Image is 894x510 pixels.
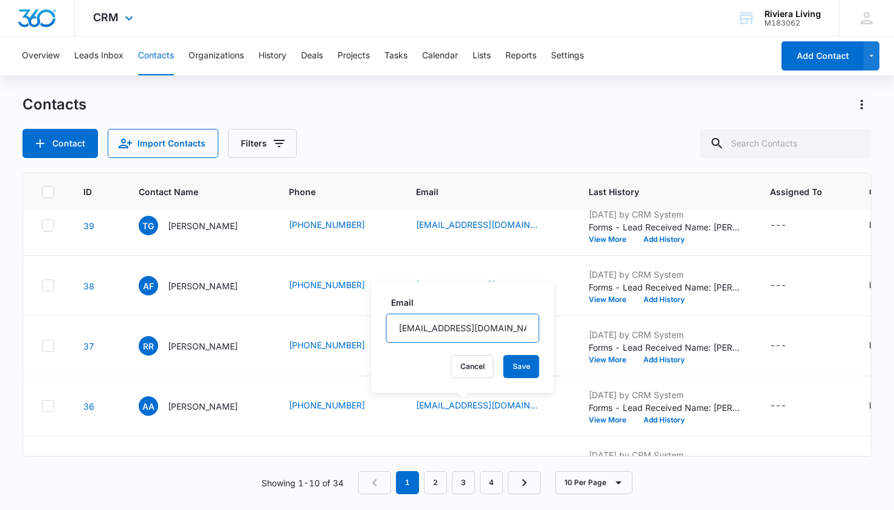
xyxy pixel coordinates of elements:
div: --- [770,278,786,293]
div: Contact Name - Todd Goff - Select to Edit Field [139,216,260,235]
p: [DATE] by CRM System [589,268,741,281]
div: --- [770,339,786,353]
button: View More [589,296,635,303]
p: [DATE] by CRM System [589,449,741,461]
p: [PERSON_NAME] [168,340,238,353]
button: Deals [301,36,323,75]
button: Add History [635,356,693,364]
a: [PHONE_NUMBER] [289,339,365,351]
span: AA [139,396,158,416]
label: Email [391,296,544,309]
a: [EMAIL_ADDRESS][DOMAIN_NAME] [416,278,538,291]
div: Phone - (619) 934-0001 - Select to Edit Field [289,399,387,413]
a: Navigate to contact details page for Antwan Ford [83,281,94,291]
a: Navigate to contact details page for Ruby Romero [83,341,94,351]
button: Calendar [422,36,458,75]
button: Organizations [189,36,244,75]
div: Phone - (661) 621-8782 - Select to Edit Field [289,339,387,353]
button: History [258,36,286,75]
button: Settings [551,36,584,75]
button: Filters [228,129,297,158]
div: Contact Name - Antwan Ford - Select to Edit Field [139,276,260,295]
div: Phone - (920) 784-4370 - Select to Edit Field [289,278,387,293]
div: Lead [869,399,889,412]
a: Navigate to contact details page for Todd Goff [83,221,94,231]
button: Save [504,355,539,378]
span: RR [139,336,158,356]
span: Assigned To [770,185,822,198]
button: Add History [635,236,693,243]
button: Add Contact [23,129,98,158]
a: Page 4 [480,471,503,494]
div: Lead [869,339,889,351]
div: --- [770,218,786,233]
button: Add Contact [781,41,864,71]
div: account id [764,19,821,27]
p: [PERSON_NAME] [168,400,238,413]
span: CRM [93,11,119,24]
div: --- [770,399,786,413]
p: Forms - Lead Received Name: [PERSON_NAME] Email: [EMAIL_ADDRESS][DOMAIN_NAME] Phone: [PHONE_NUMBE... [589,341,741,354]
a: Page 2 [424,471,447,494]
span: Phone [289,185,369,198]
p: [PERSON_NAME] [168,280,238,292]
button: 10 Per Page [555,471,632,494]
em: 1 [396,471,419,494]
div: Contact Name - Amber Abfalter - Select to Edit Field [139,396,260,416]
a: [PHONE_NUMBER] [289,278,365,291]
a: [EMAIL_ADDRESS][DOMAIN_NAME] [416,399,538,412]
div: Assigned To - - Select to Edit Field [770,339,808,353]
a: Next Page [508,471,541,494]
a: [EMAIL_ADDRESS][DOMAIN_NAME] [416,218,538,231]
button: Tasks [384,36,407,75]
div: Email - antwandford1982@gmail.com - Select to Edit Field [416,278,560,293]
p: [PERSON_NAME] [168,219,238,232]
p: [DATE] by CRM System [589,328,741,341]
button: View More [589,356,635,364]
button: Leads Inbox [74,36,123,75]
button: Import Contacts [108,129,218,158]
div: Email - girl91977@yahoo.com - Select to Edit Field [416,399,560,413]
button: View More [589,236,635,243]
h1: Contacts [23,95,86,114]
span: Email [416,185,542,198]
a: Page 3 [452,471,475,494]
div: account name [764,9,821,19]
p: [DATE] by CRM System [589,388,741,401]
span: Contact Name [139,185,242,198]
p: Showing 1-10 of 34 [262,477,344,489]
input: Search Contacts [700,129,871,158]
nav: Pagination [358,471,541,494]
div: Contact Name - Ruby Romero - Select to Edit Field [139,336,260,356]
a: [PHONE_NUMBER] [289,218,365,231]
p: Forms - Lead Received Name: [PERSON_NAME] Email: [EMAIL_ADDRESS][DOMAIN_NAME] Phone: [PHONE_NUMBE... [589,281,741,294]
div: Assigned To - - Select to Edit Field [770,278,808,293]
span: ID [83,185,92,198]
button: View More [589,416,635,424]
button: Reports [505,36,536,75]
div: Assigned To - - Select to Edit Field [770,399,808,413]
span: Last History [589,185,723,198]
span: AF [139,276,158,295]
div: Lead [869,218,889,231]
button: Add History [635,416,693,424]
div: Lead [869,278,889,291]
button: Contacts [138,36,174,75]
button: Cancel [451,355,494,378]
p: Forms - Lead Received Name: [PERSON_NAME] Email: [EMAIL_ADDRESS][DOMAIN_NAME] Phone: [PHONE_NUMBE... [589,221,741,233]
input: Email [386,314,539,343]
button: Overview [22,36,60,75]
div: Assigned To - - Select to Edit Field [770,218,808,233]
p: [DATE] by CRM System [589,208,741,221]
div: Email - tjcgoff@gmail.com - Select to Edit Field [416,218,560,233]
div: Phone - (803) 309-6579 - Select to Edit Field [289,218,387,233]
button: Projects [338,36,370,75]
a: Navigate to contact details page for Amber Abfalter [83,401,94,412]
button: Actions [852,95,871,114]
button: Add History [635,296,693,303]
button: Lists [473,36,491,75]
span: TG [139,216,158,235]
p: Forms - Lead Received Name: [PERSON_NAME] Email: [EMAIL_ADDRESS][DOMAIN_NAME] Phone: [PHONE_NUMBE... [589,401,741,414]
a: [PHONE_NUMBER] [289,399,365,412]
